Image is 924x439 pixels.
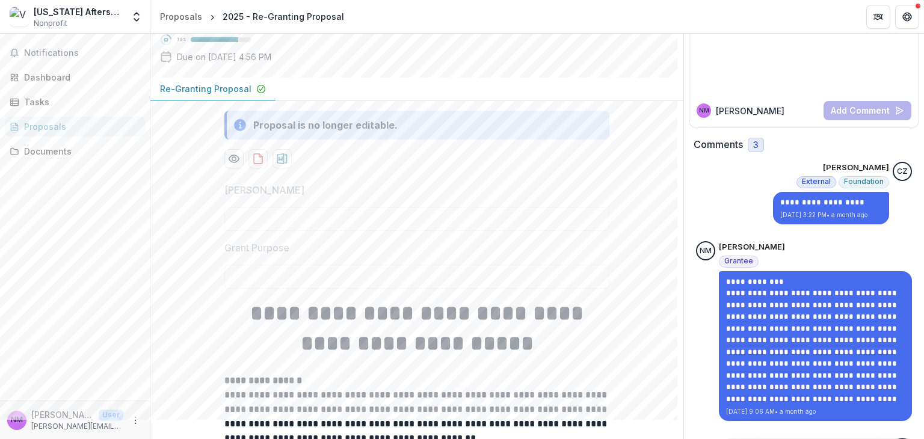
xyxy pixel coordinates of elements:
[177,51,271,63] p: Due on [DATE] 4:56 PM
[24,120,135,133] div: Proposals
[34,18,67,29] span: Nonprofit
[895,5,919,29] button: Get Help
[802,177,831,186] span: External
[5,141,145,161] a: Documents
[5,43,145,63] button: Notifications
[160,82,251,95] p: Re-Granting Proposal
[248,149,268,168] button: download-proposal
[34,5,123,18] div: [US_STATE] Afterschool
[155,8,349,25] nav: breadcrumb
[10,7,29,26] img: Vermont Afterschool
[224,183,304,197] p: [PERSON_NAME]
[31,421,123,432] p: [PERSON_NAME][EMAIL_ADDRESS][DOMAIN_NAME]
[24,48,140,58] span: Notifications
[99,410,123,420] p: User
[128,5,145,29] button: Open entity switcher
[5,117,145,137] a: Proposals
[699,108,709,114] div: Nicole Miller
[724,257,753,265] span: Grantee
[844,177,884,186] span: Foundation
[155,8,207,25] a: Proposals
[24,145,135,158] div: Documents
[224,241,289,255] p: Grant Purpose
[11,416,23,424] div: Nicole Miller
[719,241,785,253] p: [PERSON_NAME]
[31,408,94,421] p: [PERSON_NAME]
[694,139,743,150] h2: Comments
[5,67,145,87] a: Dashboard
[128,413,143,428] button: More
[223,10,344,23] div: 2025 - Re-Granting Proposal
[726,407,905,416] p: [DATE] 9:06 AM • a month ago
[160,10,202,23] div: Proposals
[823,162,889,174] p: [PERSON_NAME]
[866,5,890,29] button: Partners
[5,92,145,112] a: Tasks
[24,96,135,108] div: Tasks
[24,71,135,84] div: Dashboard
[273,149,292,168] button: download-proposal
[780,210,882,219] p: [DATE] 3:22 PM • a month ago
[700,247,712,255] div: Nicole Miller
[716,105,784,117] p: [PERSON_NAME]
[897,168,908,176] div: Christine Zachai
[753,140,759,150] span: 3
[253,118,398,132] div: Proposal is no longer editable.
[824,101,911,120] button: Add Comment
[224,149,244,168] button: Preview ce7570b1-cb19-41f0-8f44-c492d081029f-0.pdf
[177,35,186,44] p: 79 %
